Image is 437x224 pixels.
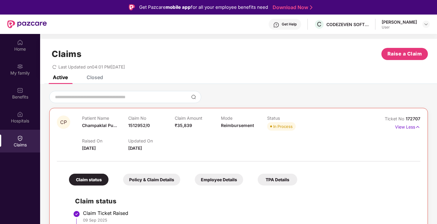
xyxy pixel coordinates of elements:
div: Claim Ticket Raised [83,210,414,216]
img: New Pazcare Logo [7,20,47,28]
span: [DATE] [82,145,96,151]
p: Claim Amount [175,115,221,121]
p: Claim No [128,115,174,121]
span: 172707 [406,116,420,121]
span: CP [60,120,67,125]
span: Ticket No [385,116,406,121]
div: CODEZEVEN SOFTWARE PRIVATE LIMITED [326,22,369,27]
div: Policy & Claim Details [123,174,180,186]
img: svg+xml;base64,PHN2ZyB4bWxucz0iaHR0cDovL3d3dy53My5vcmcvMjAwMC9zdmciIHdpZHRoPSIxNyIgaGVpZ2h0PSIxNy... [415,124,420,130]
span: Reimbursement [221,123,254,128]
div: Claim status [69,174,108,186]
img: svg+xml;base64,PHN2ZyBpZD0iSG9tZSIgeG1sbnM9Imh0dHA6Ly93d3cudzMub3JnLzIwMDAvc3ZnIiB3aWR0aD0iMjAiIG... [17,39,23,45]
span: C [317,21,322,28]
strong: mobile app [166,4,191,10]
div: 09 Sep 2025 [83,217,414,223]
p: View Less [395,122,420,130]
p: Mode [221,115,267,121]
img: svg+xml;base64,PHN2ZyBpZD0iQ2xhaW0iIHhtbG5zPSJodHRwOi8vd3d3LnczLm9yZy8yMDAwL3N2ZyIgd2lkdGg9IjIwIi... [17,135,23,141]
div: Employee Details [195,174,243,186]
h1: Claims [52,49,81,59]
img: Logo [129,4,135,10]
span: Champaklal Pu... [82,123,117,128]
img: svg+xml;base64,PHN2ZyBpZD0iQmVuZWZpdHMiIHhtbG5zPSJodHRwOi8vd3d3LnczLm9yZy8yMDAwL3N2ZyIgd2lkdGg9Ij... [17,87,23,93]
img: svg+xml;base64,PHN2ZyBpZD0iSGVscC0zMngzMiIgeG1sbnM9Imh0dHA6Ly93d3cudzMub3JnLzIwMDAvc3ZnIiB3aWR0aD... [273,22,279,28]
div: Get Pazcare for all your employee benefits need [139,4,268,11]
img: svg+xml;base64,PHN2ZyBpZD0iSG9zcGl0YWxzIiB4bWxucz0iaHR0cDovL3d3dy53My5vcmcvMjAwMC9zdmciIHdpZHRoPS... [17,111,23,117]
img: svg+xml;base64,PHN2ZyBpZD0iRHJvcGRvd24tMzJ4MzIiIHhtbG5zPSJodHRwOi8vd3d3LnczLm9yZy8yMDAwL3N2ZyIgd2... [424,22,428,27]
div: In Process [273,123,293,129]
p: Updated On [128,138,174,143]
p: Patient Name [82,115,128,121]
img: Stroke [310,4,312,11]
span: Raise a Claim [387,50,422,58]
div: Closed [87,74,103,80]
span: [DATE] [128,145,142,151]
span: 1512952/0 [128,123,150,128]
div: Get Help [282,22,297,27]
p: Status [267,115,313,121]
span: Last Updated on 04:01 PM[DATE] [58,64,125,69]
a: Download Now [273,4,311,11]
img: svg+xml;base64,PHN2ZyB3aWR0aD0iMjAiIGhlaWdodD0iMjAiIHZpZXdCb3g9IjAgMCAyMCAyMCIgZmlsbD0ibm9uZSIgeG... [17,63,23,69]
div: [PERSON_NAME] [382,19,417,25]
div: TPA Details [258,174,297,186]
p: Raised On [82,138,128,143]
div: Active [53,74,68,80]
img: svg+xml;base64,PHN2ZyBpZD0iU3RlcC1Eb25lLTMyeDMyIiB4bWxucz0iaHR0cDovL3d3dy53My5vcmcvMjAwMC9zdmciIH... [73,210,80,218]
span: ₹35,839 [175,123,192,128]
span: redo [52,64,57,69]
button: Raise a Claim [381,48,428,60]
img: svg+xml;base64,PHN2ZyBpZD0iU2VhcmNoLTMyeDMyIiB4bWxucz0iaHR0cDovL3d3dy53My5vcmcvMjAwMC9zdmciIHdpZH... [191,95,196,99]
h2: Claim status [75,196,414,206]
div: User [382,25,417,30]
